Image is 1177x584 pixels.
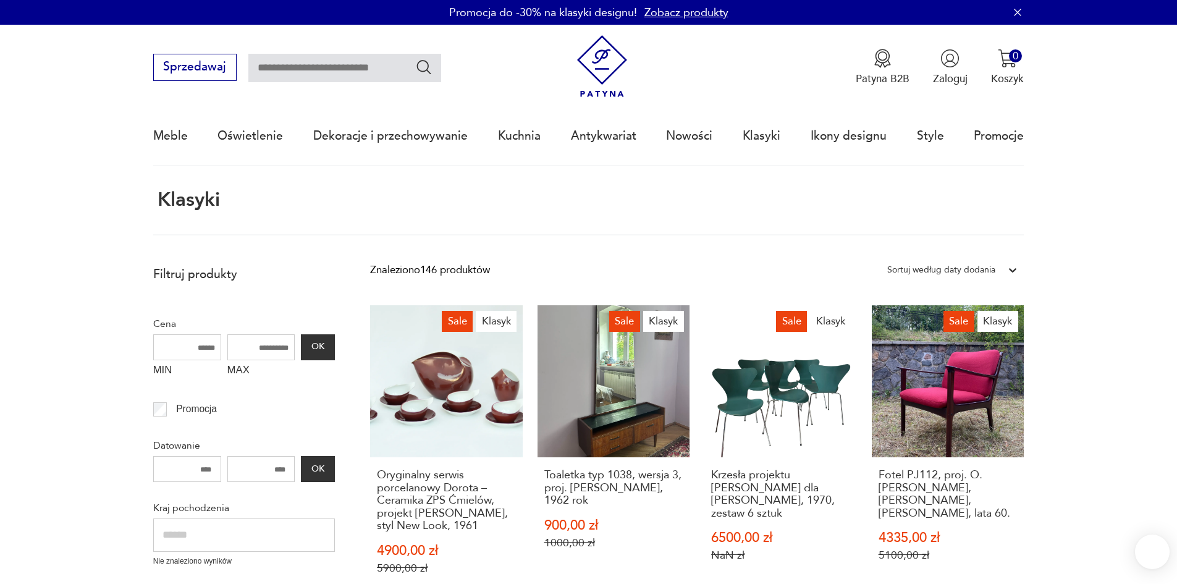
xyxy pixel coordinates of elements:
[377,469,516,532] h3: Oryginalny serwis porcelanowy Dorota – Ceramika ZPS Ćmielów, projekt [PERSON_NAME], styl New Look...
[917,108,944,164] a: Style
[856,49,909,86] button: Patyna B2B
[1009,49,1022,62] div: 0
[711,469,850,520] h3: Krzesła projektu [PERSON_NAME] dla [PERSON_NAME], 1970, zestaw 6 sztuk
[377,544,516,557] p: 4900,00 zł
[873,49,892,68] img: Ikona medalu
[856,72,909,86] p: Patyna B2B
[879,531,1018,544] p: 4335,00 zł
[227,360,295,384] label: MAX
[301,334,334,360] button: OK
[153,108,188,164] a: Meble
[711,549,850,562] p: NaN zł
[933,72,968,86] p: Zaloguj
[153,500,335,516] p: Kraj pochodzenia
[153,438,335,454] p: Datowanie
[544,519,683,532] p: 900,00 zł
[153,556,335,567] p: Nie znaleziono wyników
[856,49,909,86] a: Ikona medaluPatyna B2B
[571,35,633,98] img: Patyna - sklep z meblami i dekoracjami vintage
[644,5,728,20] a: Zobacz produkty
[544,536,683,549] p: 1000,00 zł
[301,456,334,482] button: OK
[370,262,490,278] div: Znaleziono 146 produktów
[879,469,1018,520] h3: Fotel PJ112, proj. O.[PERSON_NAME], [PERSON_NAME], [PERSON_NAME], lata 60.
[887,262,995,278] div: Sortuj według daty dodania
[666,108,712,164] a: Nowości
[811,108,887,164] a: Ikony designu
[991,49,1024,86] button: 0Koszyk
[743,108,780,164] a: Klasyki
[415,58,433,76] button: Szukaj
[933,49,968,86] button: Zaloguj
[153,54,237,81] button: Sprzedawaj
[879,549,1018,562] p: 5100,00 zł
[153,190,220,211] h1: Klasyki
[217,108,283,164] a: Oświetlenie
[377,562,516,575] p: 5900,00 zł
[544,469,683,507] h3: Toaletka typ 1038, wersja 3, proj. [PERSON_NAME], 1962 rok
[991,72,1024,86] p: Koszyk
[153,63,237,73] a: Sprzedawaj
[313,108,468,164] a: Dekoracje i przechowywanie
[940,49,960,68] img: Ikonka użytkownika
[449,5,637,20] p: Promocja do -30% na klasyki designu!
[571,108,636,164] a: Antykwariat
[153,360,221,384] label: MIN
[1135,535,1170,569] iframe: Smartsupp widget button
[498,108,541,164] a: Kuchnia
[974,108,1024,164] a: Promocje
[153,266,335,282] p: Filtruj produkty
[176,401,217,417] p: Promocja
[711,531,850,544] p: 6500,00 zł
[998,49,1017,68] img: Ikona koszyka
[153,316,335,332] p: Cena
